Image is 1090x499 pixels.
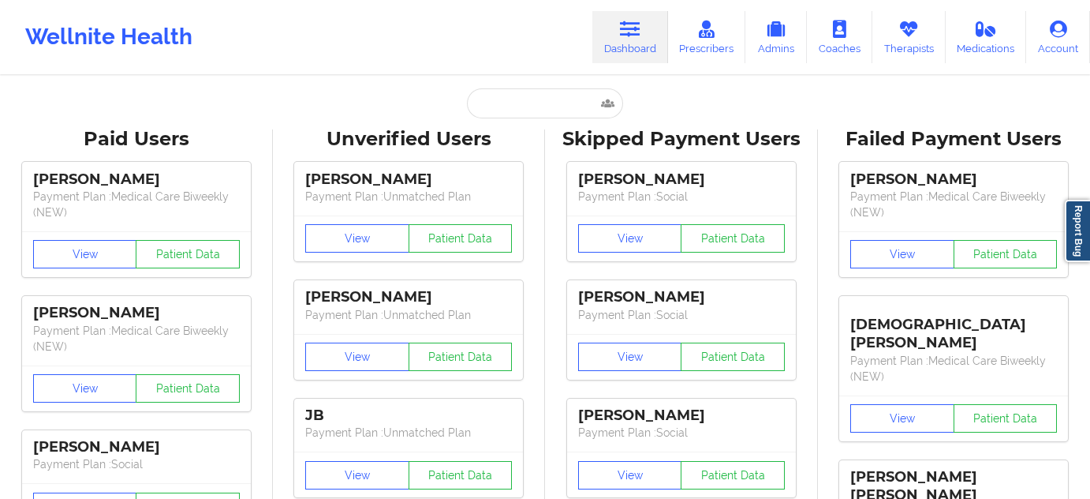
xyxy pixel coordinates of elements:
button: Patient Data [136,374,240,403]
p: Payment Plan : Unmatched Plan [305,189,512,204]
a: Coaches [807,11,872,63]
button: View [305,461,409,490]
p: Payment Plan : Medical Care Biweekly (NEW) [33,189,240,220]
p: Payment Plan : Unmatched Plan [305,307,512,323]
button: View [578,224,682,253]
button: View [33,374,137,403]
div: Skipped Payment Users [556,127,807,152]
div: [PERSON_NAME] [305,288,512,306]
button: View [305,224,409,253]
div: [PERSON_NAME] [305,171,512,189]
a: Therapists [872,11,946,63]
div: [PERSON_NAME] [578,171,785,189]
a: Dashboard [592,11,668,63]
div: Failed Payment Users [829,127,1080,152]
button: View [850,404,954,433]
div: JB [305,407,512,425]
p: Payment Plan : Social [578,307,785,323]
button: Patient Data [409,224,513,253]
button: Patient Data [954,404,1058,433]
p: Payment Plan : Social [578,425,785,441]
button: View [305,343,409,371]
div: [PERSON_NAME] [33,438,240,456]
div: [PERSON_NAME] [578,407,785,425]
button: Patient Data [409,343,513,371]
p: Payment Plan : Social [33,456,240,472]
button: Patient Data [681,343,785,371]
p: Payment Plan : Medical Care Biweekly (NEW) [850,353,1057,385]
p: Payment Plan : Medical Care Biweekly (NEW) [33,323,240,355]
button: View [578,461,682,490]
button: Patient Data [681,224,785,253]
p: Payment Plan : Social [578,189,785,204]
a: Account [1026,11,1090,63]
button: Patient Data [409,461,513,490]
div: Paid Users [11,127,262,152]
button: Patient Data [954,240,1058,268]
div: [DEMOGRAPHIC_DATA][PERSON_NAME] [850,304,1057,352]
button: View [850,240,954,268]
button: View [578,343,682,371]
div: [PERSON_NAME] [578,288,785,306]
a: Admins [745,11,807,63]
div: Unverified Users [284,127,535,152]
div: [PERSON_NAME] [33,304,240,322]
div: [PERSON_NAME] [33,171,240,189]
p: Payment Plan : Unmatched Plan [305,425,512,441]
button: Patient Data [136,240,240,268]
button: View [33,240,137,268]
a: Prescribers [668,11,746,63]
a: Report Bug [1065,200,1090,262]
a: Medications [946,11,1027,63]
p: Payment Plan : Medical Care Biweekly (NEW) [850,189,1057,220]
button: Patient Data [681,461,785,490]
div: [PERSON_NAME] [850,171,1057,189]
